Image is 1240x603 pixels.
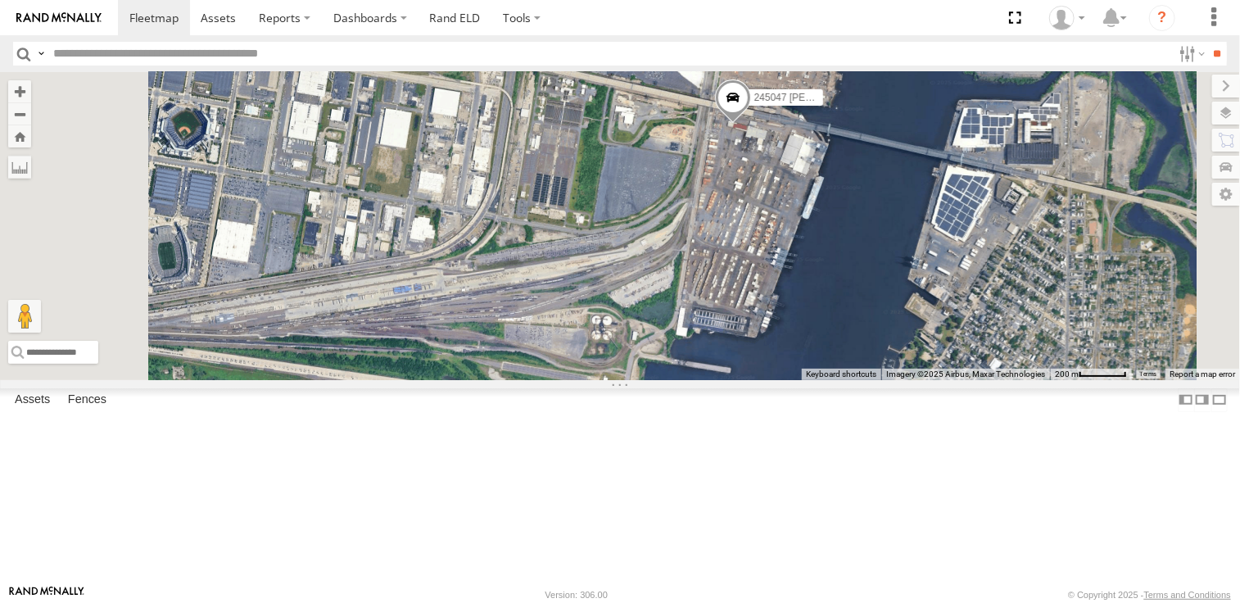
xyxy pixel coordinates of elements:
[34,42,48,66] label: Search Query
[806,369,876,380] button: Keyboard shortcuts
[60,389,115,412] label: Fences
[1144,590,1231,600] a: Terms and Conditions
[754,92,871,103] span: 245047 [PERSON_NAME]
[8,80,31,102] button: Zoom in
[1211,388,1228,412] label: Hide Summary Table
[8,156,31,179] label: Measure
[1170,370,1235,379] a: Report a map error
[1149,5,1175,31] i: ?
[1212,183,1240,206] label: Map Settings
[545,590,608,600] div: Version: 306.00
[1178,388,1194,412] label: Dock Summary Table to the Left
[886,370,1045,379] span: Imagery ©2025 Airbus, Maxar Technologies
[1043,6,1091,30] div: Dale Gerhard
[8,300,41,333] button: Drag Pegman onto the map to open Street View
[1194,388,1211,412] label: Dock Summary Table to the Right
[9,587,84,603] a: Visit our Website
[1068,590,1231,600] div: © Copyright 2025 -
[1173,42,1208,66] label: Search Filter Options
[1050,369,1132,380] button: Map Scale: 200 m per 55 pixels
[1140,370,1157,377] a: Terms (opens in new tab)
[7,389,58,412] label: Assets
[8,102,31,125] button: Zoom out
[16,12,102,24] img: rand-logo.svg
[1055,370,1079,379] span: 200 m
[8,125,31,147] button: Zoom Home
